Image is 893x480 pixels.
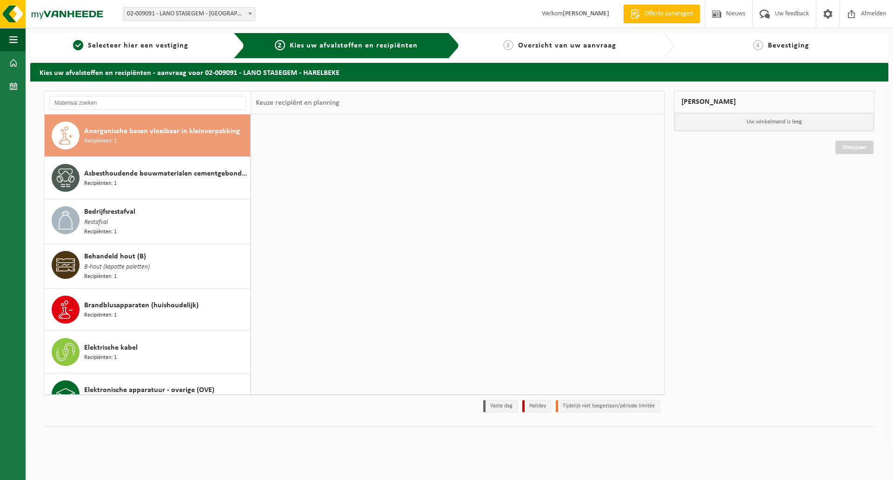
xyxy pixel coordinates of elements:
[84,262,150,272] span: B-hout (kapotte paletten)
[556,400,660,412] li: Tijdelijk niet toegestaan/période limitée
[73,40,83,50] span: 1
[45,331,251,373] button: Elektrische kabel Recipiënten: 1
[88,42,188,49] span: Selecteer hier een vestiging
[251,91,344,115] div: Keuze recipiënt en planning
[35,40,226,51] a: 1Selecteer hier een vestiging
[275,40,285,50] span: 2
[84,179,117,188] span: Recipiënten: 1
[674,113,874,131] p: Uw winkelmand is leeg
[642,9,695,19] span: Offerte aanvragen
[84,385,214,396] span: Elektronische apparatuur - overige (OVE)
[84,272,117,281] span: Recipiënten: 1
[84,206,135,217] span: Bedrijfsrestafval
[674,91,874,113] div: [PERSON_NAME]
[84,251,146,262] span: Behandeld hout (B)
[84,217,108,228] span: Restafval
[123,7,255,20] span: 02-009091 - LANO STASEGEM - HARELBEKE
[563,10,609,17] strong: [PERSON_NAME]
[753,40,763,50] span: 4
[518,42,616,49] span: Overzicht van uw aanvraag
[522,400,551,412] li: Holiday
[45,157,251,199] button: Asbesthoudende bouwmaterialen cementgebonden (hechtgebonden) Recipiënten: 1
[84,137,117,146] span: Recipiënten: 1
[84,353,117,362] span: Recipiënten: 1
[84,300,199,311] span: Brandblusapparaten (huishoudelijk)
[84,228,117,237] span: Recipiënten: 1
[768,42,809,49] span: Bevestiging
[835,141,873,154] a: Doorgaan
[49,96,246,110] input: Materiaal zoeken
[123,7,255,21] span: 02-009091 - LANO STASEGEM - HARELBEKE
[84,342,138,353] span: Elektrische kabel
[45,373,251,416] button: Elektronische apparatuur - overige (OVE)
[290,42,418,49] span: Kies uw afvalstoffen en recipiënten
[84,126,240,137] span: Anorganische basen vloeibaar in kleinverpakking
[45,115,251,157] button: Anorganische basen vloeibaar in kleinverpakking Recipiënten: 1
[483,400,518,412] li: Vaste dag
[84,168,248,179] span: Asbesthoudende bouwmaterialen cementgebonden (hechtgebonden)
[623,5,700,23] a: Offerte aanvragen
[45,289,251,331] button: Brandblusapparaten (huishoudelijk) Recipiënten: 1
[30,63,888,81] h2: Kies uw afvalstoffen en recipiënten - aanvraag voor 02-009091 - LANO STASEGEM - HARELBEKE
[45,199,251,244] button: Bedrijfsrestafval Restafval Recipiënten: 1
[45,244,251,289] button: Behandeld hout (B) B-hout (kapotte paletten) Recipiënten: 1
[503,40,513,50] span: 3
[84,311,117,320] span: Recipiënten: 1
